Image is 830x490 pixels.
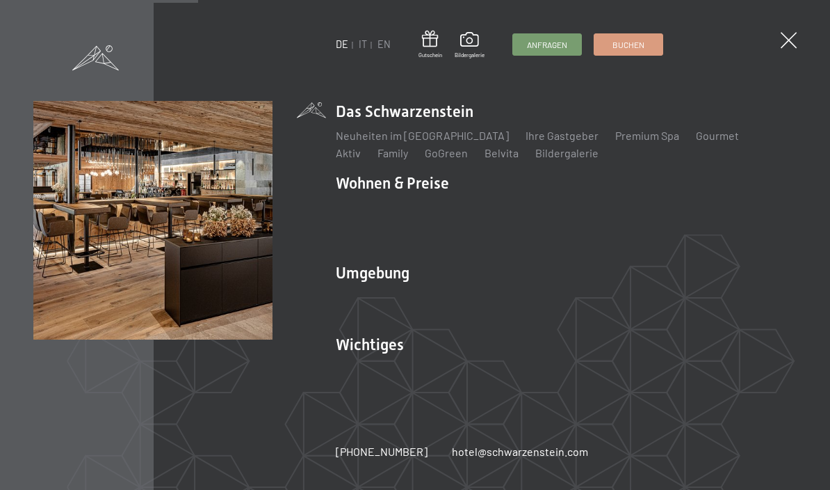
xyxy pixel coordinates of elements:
a: Premium Spa [615,129,679,142]
a: IT [359,38,367,50]
span: Bildergalerie [454,52,484,59]
a: Bildergalerie [535,146,599,159]
a: EN [377,38,391,50]
a: Ihre Gastgeber [526,129,599,142]
a: Neuheiten im [GEOGRAPHIC_DATA] [336,129,509,142]
a: Bildergalerie [454,32,484,58]
a: Gutschein [418,31,442,59]
a: GoGreen [425,146,468,159]
a: Aktiv [336,146,361,159]
span: Anfragen [526,39,567,51]
a: DE [336,38,348,50]
span: [PHONE_NUMBER] [336,445,428,458]
a: Buchen [594,34,662,55]
a: hotel@schwarzenstein.com [452,444,588,459]
a: Belvita [485,146,519,159]
a: Anfragen [512,34,580,55]
a: Gourmet [696,129,739,142]
a: Family [377,146,408,159]
span: Gutschein [418,52,442,59]
span: Buchen [612,39,644,51]
a: [PHONE_NUMBER] [336,444,428,459]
